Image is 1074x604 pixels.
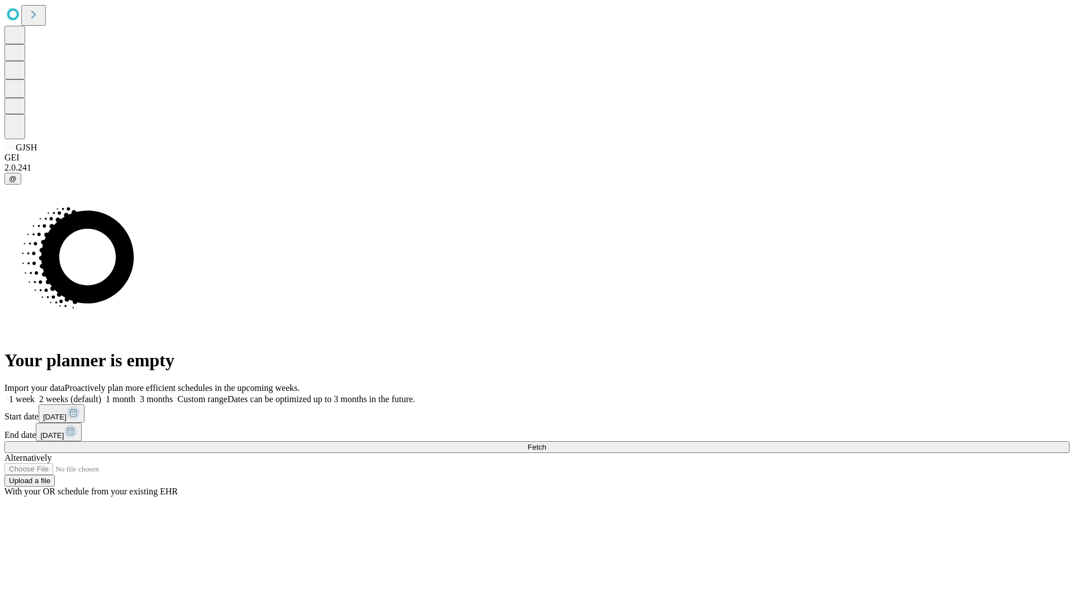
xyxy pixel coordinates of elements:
span: @ [9,174,17,183]
span: Proactively plan more efficient schedules in the upcoming weeks. [65,383,300,393]
button: Upload a file [4,475,55,487]
span: 3 months [140,394,173,404]
span: 1 month [106,394,135,404]
button: [DATE] [36,423,82,441]
span: [DATE] [43,413,67,421]
span: Fetch [527,443,546,451]
span: 1 week [9,394,35,404]
span: Alternatively [4,453,51,463]
span: Custom range [177,394,227,404]
button: @ [4,173,21,185]
button: [DATE] [39,404,84,423]
button: Fetch [4,441,1070,453]
span: GJSH [16,143,37,152]
div: 2.0.241 [4,163,1070,173]
span: Import your data [4,383,65,393]
div: End date [4,423,1070,441]
div: GEI [4,153,1070,163]
span: Dates can be optimized up to 3 months in the future. [228,394,415,404]
div: Start date [4,404,1070,423]
span: [DATE] [40,431,64,440]
h1: Your planner is empty [4,350,1070,371]
span: 2 weeks (default) [39,394,101,404]
span: With your OR schedule from your existing EHR [4,487,178,496]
